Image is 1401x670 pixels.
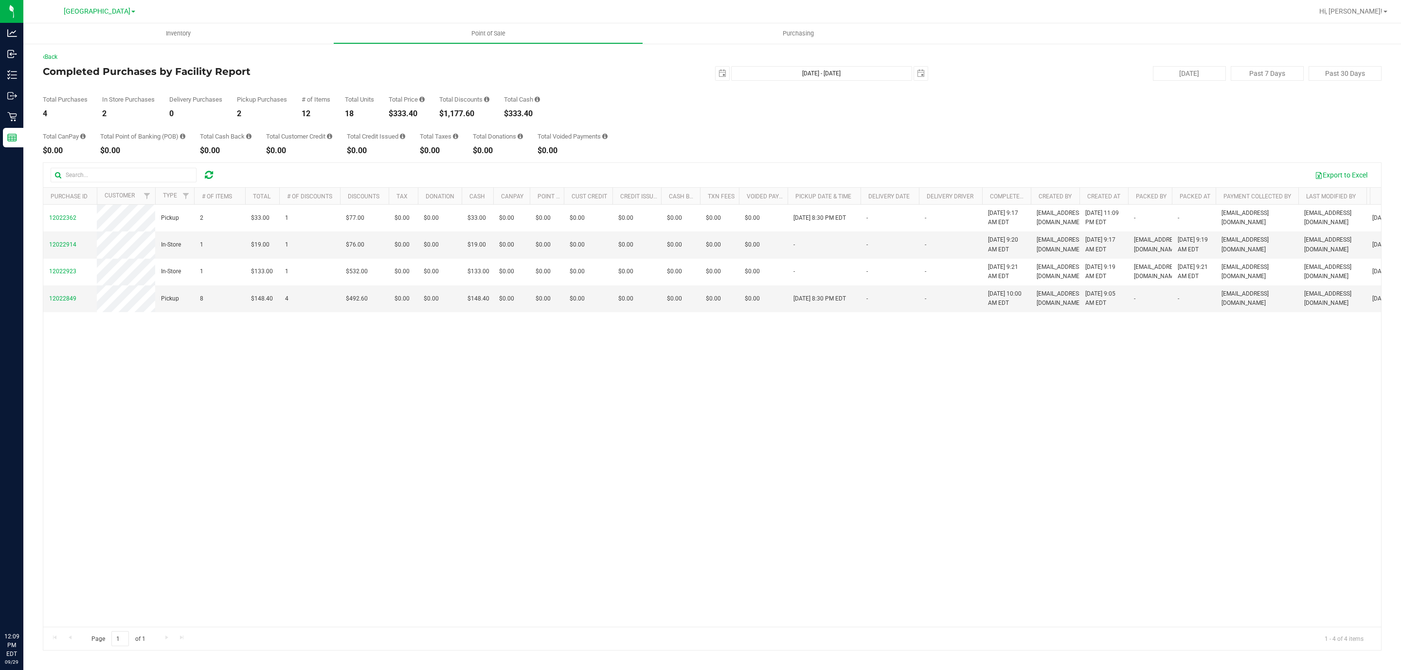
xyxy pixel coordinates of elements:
[333,23,643,44] a: Point of Sale
[618,294,633,303] span: $0.00
[178,188,194,204] a: Filter
[643,23,953,44] a: Purchasing
[866,267,868,276] span: -
[745,294,760,303] span: $0.00
[266,133,332,140] div: Total Customer Credit
[347,133,405,140] div: Total Credit Issued
[1153,66,1226,81] button: [DATE]
[1221,289,1293,308] span: [EMAIL_ADDRESS][DOMAIN_NAME]
[706,213,721,223] span: $0.00
[1221,209,1293,227] span: [EMAIL_ADDRESS][DOMAIN_NAME]
[1037,209,1084,227] span: [EMAIL_ADDRESS][DOMAIN_NAME]
[266,147,332,155] div: $0.00
[10,592,39,621] iframe: Resource center
[667,213,682,223] span: $0.00
[200,294,203,303] span: 8
[518,133,523,140] i: Sum of all round-up-to-next-dollar total price adjustments for all purchases in the date range.
[251,213,269,223] span: $33.00
[1304,289,1361,308] span: [EMAIL_ADDRESS][DOMAIN_NAME]
[169,110,222,118] div: 0
[251,240,269,249] span: $19.00
[536,267,551,276] span: $0.00
[49,241,76,248] span: 12022914
[536,213,551,223] span: $0.00
[467,213,486,223] span: $33.00
[439,110,489,118] div: $1,177.60
[1178,263,1210,281] span: [DATE] 9:21 AM EDT
[302,110,330,118] div: 12
[618,240,633,249] span: $0.00
[473,133,523,140] div: Total Donations
[745,240,760,249] span: $0.00
[153,29,204,38] span: Inventory
[1178,235,1210,254] span: [DATE] 9:19 AM EDT
[251,267,273,276] span: $133.00
[102,96,155,103] div: In Store Purchases
[302,96,330,103] div: # of Items
[200,213,203,223] span: 2
[1134,263,1181,281] span: [EMAIL_ADDRESS][DOMAIN_NAME]
[706,267,721,276] span: $0.00
[200,267,203,276] span: 1
[990,193,1032,200] a: Completed At
[7,49,17,59] inline-svg: Inbound
[453,133,458,140] i: Sum of the total taxes for all purchases in the date range.
[747,193,795,200] a: Voided Payment
[51,193,88,200] a: Purchase ID
[570,267,585,276] span: $0.00
[925,267,926,276] span: -
[467,240,486,249] span: $19.00
[285,294,288,303] span: 4
[200,147,251,155] div: $0.00
[1231,66,1304,81] button: Past 7 Days
[745,267,760,276] span: $0.00
[161,213,179,223] span: Pickup
[536,294,551,303] span: $0.00
[395,240,410,249] span: $0.00
[169,96,222,103] div: Delivery Purchases
[868,193,910,200] a: Delivery Date
[105,192,135,199] a: Customer
[1039,193,1072,200] a: Created By
[420,147,458,155] div: $0.00
[1087,193,1120,200] a: Created At
[49,295,76,302] span: 12022849
[467,294,489,303] span: $148.40
[866,294,868,303] span: -
[1221,235,1293,254] span: [EMAIL_ADDRESS][DOMAIN_NAME]
[572,193,607,200] a: Cust Credit
[708,193,735,200] a: Txn Fees
[200,240,203,249] span: 1
[499,240,514,249] span: $0.00
[420,133,458,140] div: Total Taxes
[389,110,425,118] div: $333.40
[139,188,155,204] a: Filter
[1037,263,1084,281] span: [EMAIL_ADDRESS][DOMAIN_NAME]
[1304,209,1361,227] span: [EMAIL_ADDRESS][DOMAIN_NAME]
[43,133,86,140] div: Total CanPay
[927,193,973,200] a: Delivery Driver
[43,66,489,77] h4: Completed Purchases by Facility Report
[1304,263,1361,281] span: [EMAIL_ADDRESS][DOMAIN_NAME]
[706,240,721,249] span: $0.00
[473,147,523,155] div: $0.00
[100,133,185,140] div: Total Point of Banking (POB)
[83,631,153,646] span: Page of 1
[1306,193,1356,200] a: Last Modified By
[1309,66,1382,81] button: Past 30 Days
[100,147,185,155] div: $0.00
[347,147,405,155] div: $0.00
[200,133,251,140] div: Total Cash Back
[1317,631,1371,646] span: 1 - 4 of 4 items
[7,28,17,38] inline-svg: Analytics
[346,267,368,276] span: $532.00
[424,213,439,223] span: $0.00
[1085,289,1122,308] span: [DATE] 9:05 AM EDT
[669,193,701,200] a: Cash Back
[163,192,177,199] a: Type
[426,193,454,200] a: Donation
[1309,167,1374,183] button: Export to Excel
[327,133,332,140] i: Sum of the successful, non-voided payments using account credit for all purchases in the date range.
[346,213,364,223] span: $77.00
[499,294,514,303] span: $0.00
